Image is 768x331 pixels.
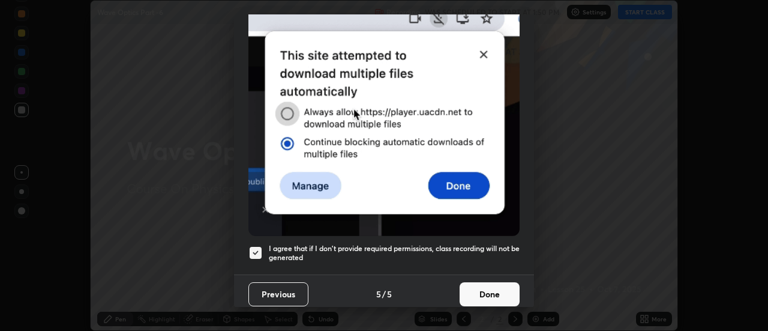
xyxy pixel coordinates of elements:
[460,282,520,306] button: Done
[382,288,386,300] h4: /
[248,282,308,306] button: Previous
[387,288,392,300] h4: 5
[269,244,520,263] h5: I agree that if I don't provide required permissions, class recording will not be generated
[376,288,381,300] h4: 5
